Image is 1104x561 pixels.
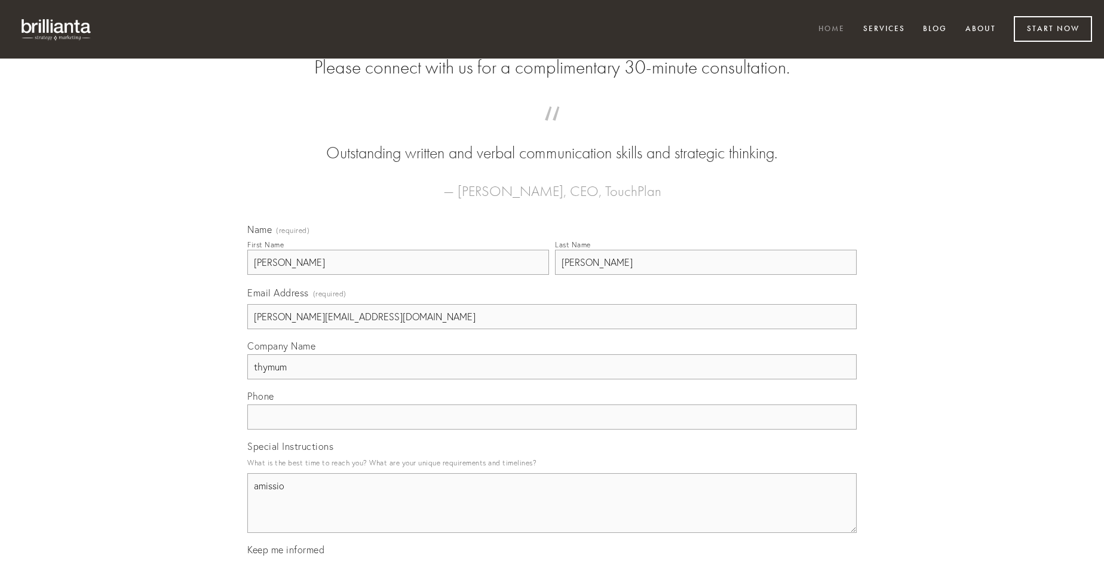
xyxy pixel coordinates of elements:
[12,12,102,47] img: brillianta - research, strategy, marketing
[247,56,857,79] h2: Please connect with us for a complimentary 30-minute consultation.
[313,286,346,302] span: (required)
[247,473,857,533] textarea: amissio
[247,390,274,402] span: Phone
[247,544,324,556] span: Keep me informed
[247,340,315,352] span: Company Name
[1014,16,1092,42] a: Start Now
[247,287,309,299] span: Email Address
[555,240,591,249] div: Last Name
[247,223,272,235] span: Name
[915,20,955,39] a: Blog
[958,20,1004,39] a: About
[266,165,838,203] figcaption: — [PERSON_NAME], CEO, TouchPlan
[276,227,309,234] span: (required)
[247,440,333,452] span: Special Instructions
[266,118,838,165] blockquote: Outstanding written and verbal communication skills and strategic thinking.
[811,20,852,39] a: Home
[266,118,838,142] span: “
[247,240,284,249] div: First Name
[247,455,857,471] p: What is the best time to reach you? What are your unique requirements and timelines?
[855,20,913,39] a: Services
